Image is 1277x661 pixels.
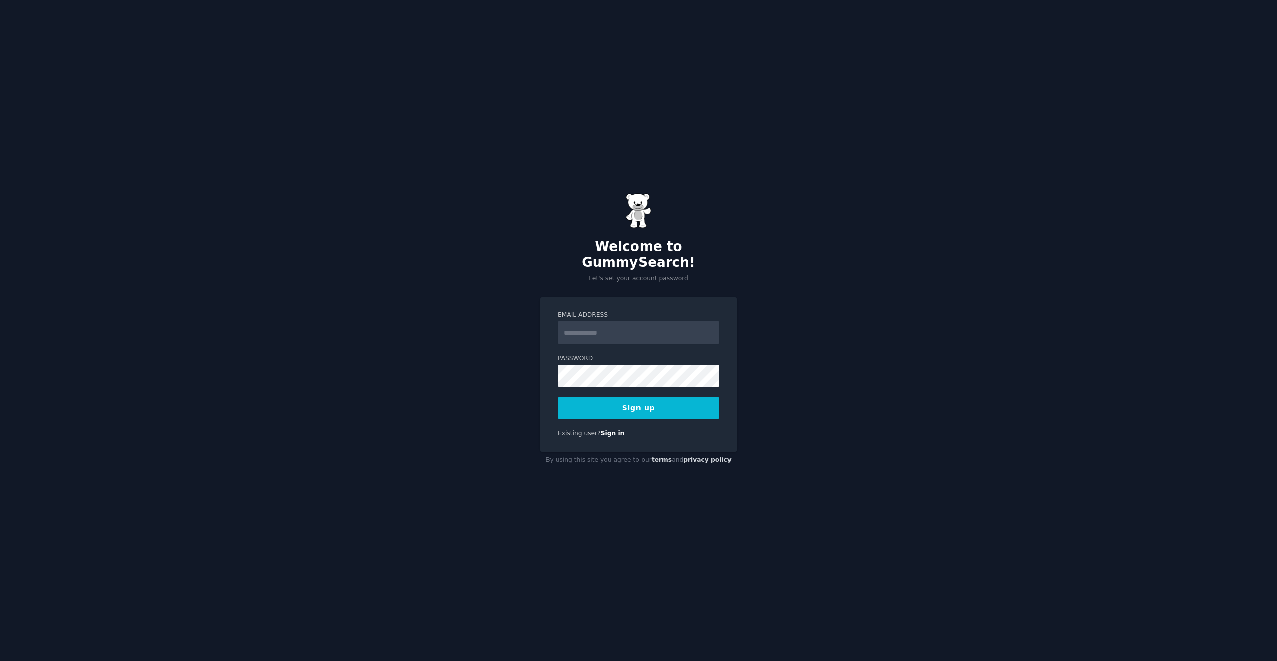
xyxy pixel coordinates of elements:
a: privacy policy [683,456,732,463]
label: Password [558,354,719,363]
label: Email Address [558,311,719,320]
span: Existing user? [558,430,601,437]
a: Sign in [601,430,625,437]
h2: Welcome to GummySearch! [540,239,737,271]
div: By using this site you agree to our and [540,452,737,468]
button: Sign up [558,397,719,419]
a: terms [652,456,672,463]
p: Let's set your account password [540,274,737,283]
img: Gummy Bear [626,193,651,228]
